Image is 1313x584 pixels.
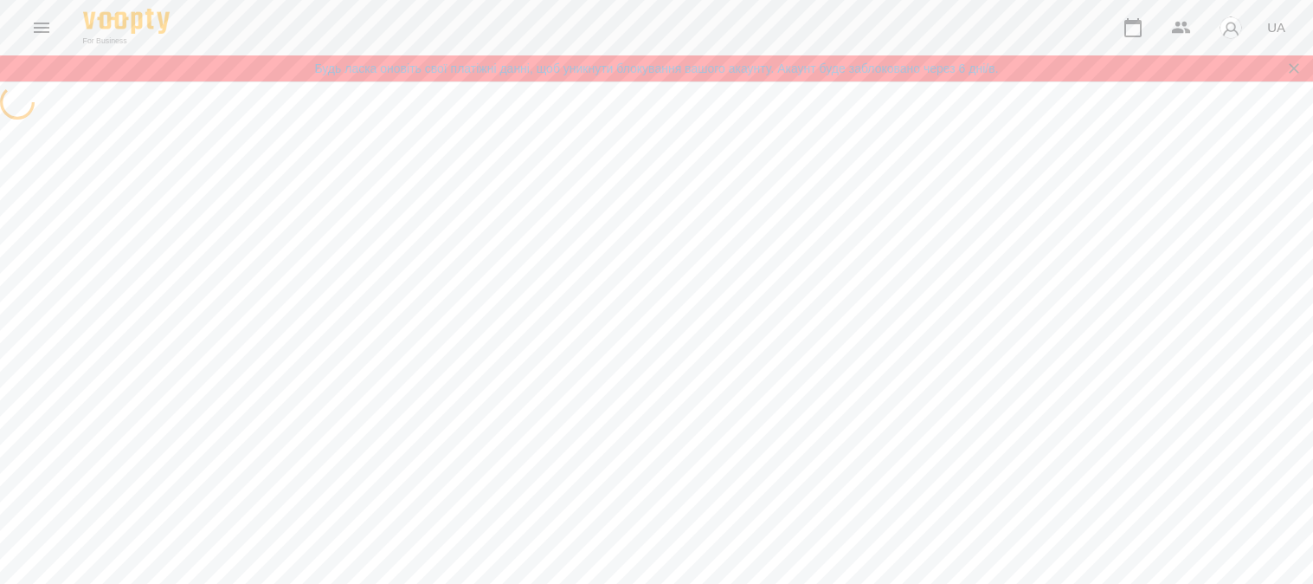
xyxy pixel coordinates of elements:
[21,7,62,49] button: Menu
[1219,16,1243,40] img: avatar_s.png
[83,9,170,34] img: Voopty Logo
[1260,11,1292,43] button: UA
[1282,56,1306,81] button: Закрити сповіщення
[83,36,170,47] span: For Business
[1267,18,1285,36] span: UA
[314,60,998,77] a: Будь ласка оновіть свої платіжні данні, щоб уникнути блокування вашого акаунту. Акаунт буде забло...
